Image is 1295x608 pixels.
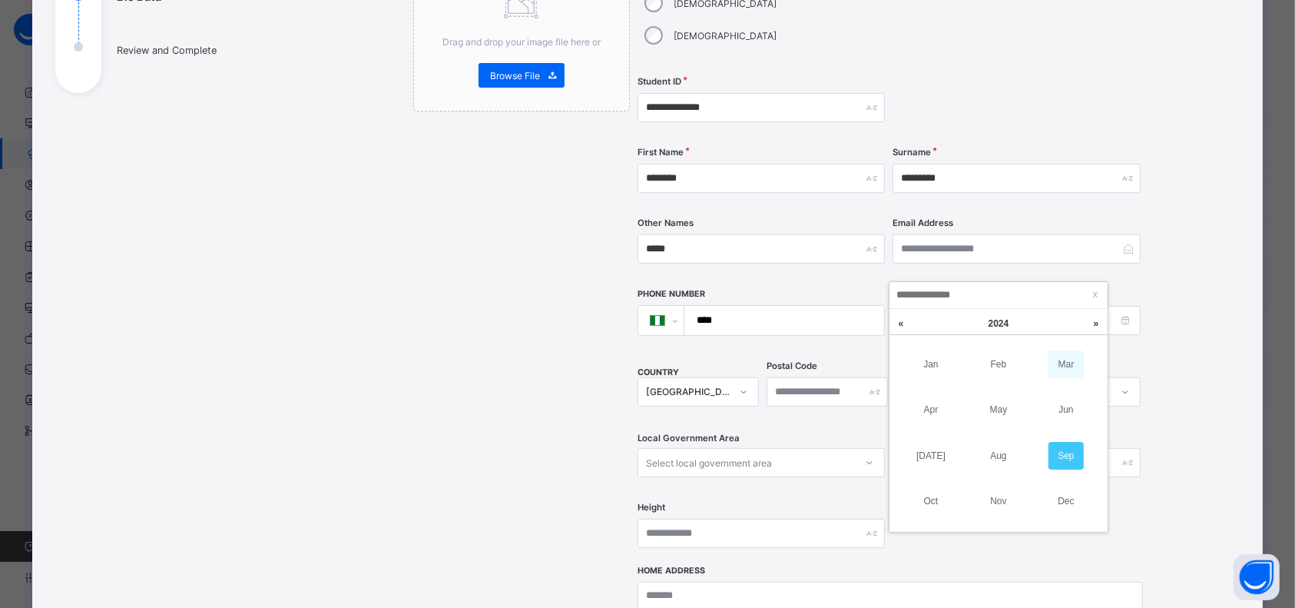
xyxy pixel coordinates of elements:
span: 2024 [989,318,1009,329]
td: Oct [897,478,965,523]
td: Jul [897,433,965,478]
label: Height [638,502,665,513]
td: Aug [965,433,1032,478]
td: May [965,387,1032,433]
a: 2024 [929,309,1068,338]
a: May [981,396,1016,424]
label: Surname [893,147,931,158]
a: Sep [1048,442,1084,470]
td: Dec [1032,478,1100,523]
span: Local Government Area [638,433,740,444]
a: Jan [913,351,949,378]
td: Jun [1032,387,1100,433]
label: Postal Code [767,360,817,371]
a: Feb [981,351,1016,378]
a: Dec [1048,487,1084,515]
a: Aug [981,442,1016,470]
a: [DATE] [913,442,949,470]
a: Apr [913,396,949,424]
td: Mar [1032,342,1100,387]
a: Oct [913,487,949,515]
label: Phone Number [638,289,705,299]
td: Sep [1032,433,1100,478]
div: [GEOGRAPHIC_DATA] [646,387,730,398]
label: [DEMOGRAPHIC_DATA] [674,30,777,42]
a: Next year (Control + right) [1085,309,1108,338]
td: Nov [965,478,1032,523]
a: Last year (Control + left) [889,309,912,338]
label: Email Address [893,218,953,228]
label: Home Address [638,566,705,576]
a: Jun [1048,396,1084,424]
a: Nov [981,487,1016,515]
span: COUNTRY [638,367,679,377]
label: First Name [638,147,684,158]
span: Browse File [490,70,540,81]
td: Jan [897,342,965,387]
button: Open asap [1234,554,1280,600]
label: Other Names [638,218,694,228]
a: Mar [1048,351,1084,378]
label: Student ID [638,76,681,87]
td: Apr [897,387,965,433]
td: Feb [965,342,1032,387]
span: Drag and drop your image file here or [442,36,601,48]
div: Select local government area [646,448,772,477]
